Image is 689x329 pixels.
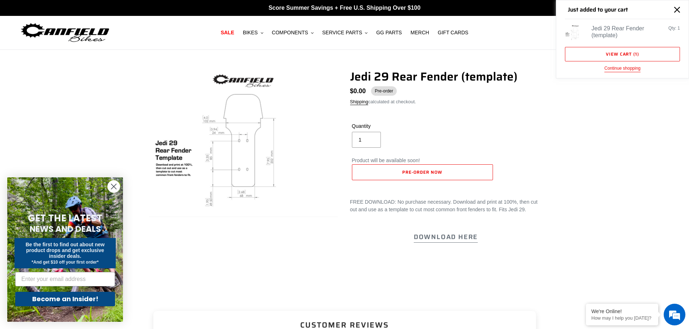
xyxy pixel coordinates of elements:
[350,98,542,105] div: calculated at checkout.
[434,28,472,38] a: GIFT CARDS
[8,40,19,51] div: Navigation go back
[591,315,653,321] p: How may I help you today?
[243,30,258,36] span: BIKES
[438,30,468,36] span: GIFT CARDS
[350,99,369,105] a: Shipping
[414,232,478,242] strong: DOWNLOAD HERE
[565,47,680,61] a: View cart (1 item)
[217,28,238,38] a: SALE
[119,4,136,21] div: Minimize live chat window
[272,30,308,36] span: COMPONENTS
[4,197,138,222] textarea: Type your message and hit 'Enter'
[414,232,478,243] a: DOWNLOAD HERE
[319,28,371,38] button: SERVICE PARTS
[635,51,637,57] span: 1 item
[15,272,115,286] input: Enter your email address
[322,30,362,36] span: SERVICE PARTS
[20,21,110,44] img: Canfield Bikes
[669,1,685,18] button: Close
[373,28,405,38] a: GG PARTS
[411,30,429,36] span: MERCH
[30,223,101,235] span: NEWS AND DEALS
[239,28,267,38] button: BIKES
[48,40,132,50] div: Chat with us now
[15,292,115,306] button: Become an Insider!
[604,65,641,72] button: Continue shopping
[376,30,402,36] span: GG PARTS
[23,36,41,54] img: d_696896380_company_1647369064580_696896380
[591,308,653,314] div: We're Online!
[350,70,542,83] h1: Jedi 29 Rear Fender (template)
[402,169,442,176] span: Pre-order now
[28,212,102,225] span: GET THE LATEST
[677,26,680,31] span: 1
[350,198,542,213] p: FREE DOWNLOAD: No purchase necessary. Download and print at 100%, then cut out and use as a templ...
[221,30,234,36] span: SALE
[268,28,317,38] button: COMPONENTS
[42,91,100,164] span: We're online!
[107,180,120,193] button: Close dialog
[565,6,680,19] h2: Just added to your cart
[352,164,493,180] button: Add to cart
[591,25,647,39] div: Jedi 29 Rear Fender (template)
[668,26,676,31] span: Qty:
[352,157,493,164] p: Product will be available soon!
[350,198,542,213] div: Page 1
[26,242,105,259] span: Be the first to find out about new product drops and get exclusive insider deals.
[31,260,98,265] span: *And get $10 off your first order*
[350,86,366,96] span: $0.00
[352,122,421,130] label: Quantity
[371,86,397,96] span: Pre-order
[565,25,586,41] img: Jedi 29 Rear Fender (template)
[407,28,433,38] a: MERCH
